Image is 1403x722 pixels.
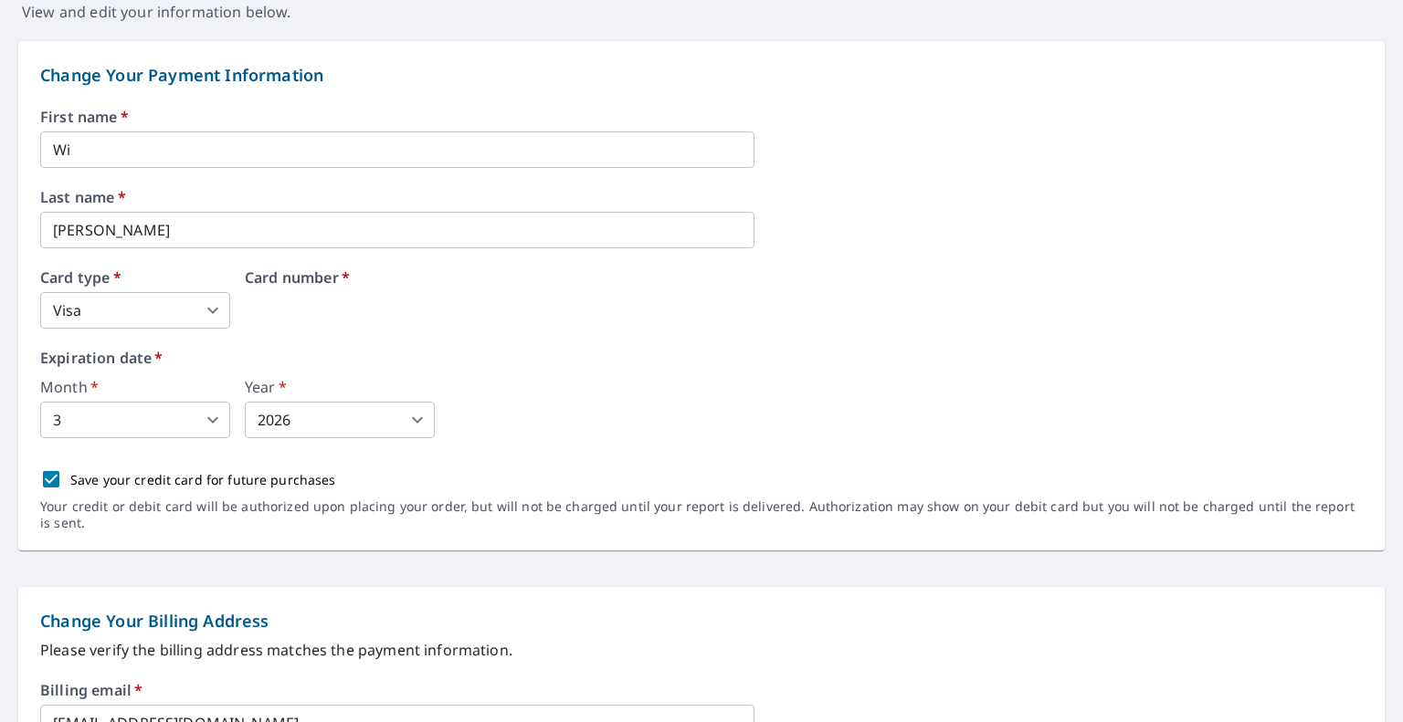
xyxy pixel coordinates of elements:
[245,402,435,438] div: 2026
[245,270,754,285] label: Card number
[40,402,230,438] div: 3
[40,270,230,285] label: Card type
[40,498,1363,531] p: Your credit or debit card will be authorized upon placing your order, but will not be charged unt...
[40,380,230,394] label: Month
[40,639,1363,661] p: Please verify the billing address matches the payment information.
[40,190,1363,204] label: Last name
[40,351,1363,365] label: Expiration date
[70,470,336,489] p: Save your credit card for future purchases
[40,609,1363,633] p: Change Your Billing Address
[40,63,1363,88] p: Change Your Payment Information
[40,110,1363,124] label: First name
[40,292,230,329] div: Visa
[245,380,435,394] label: Year
[40,683,142,697] label: Billing email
